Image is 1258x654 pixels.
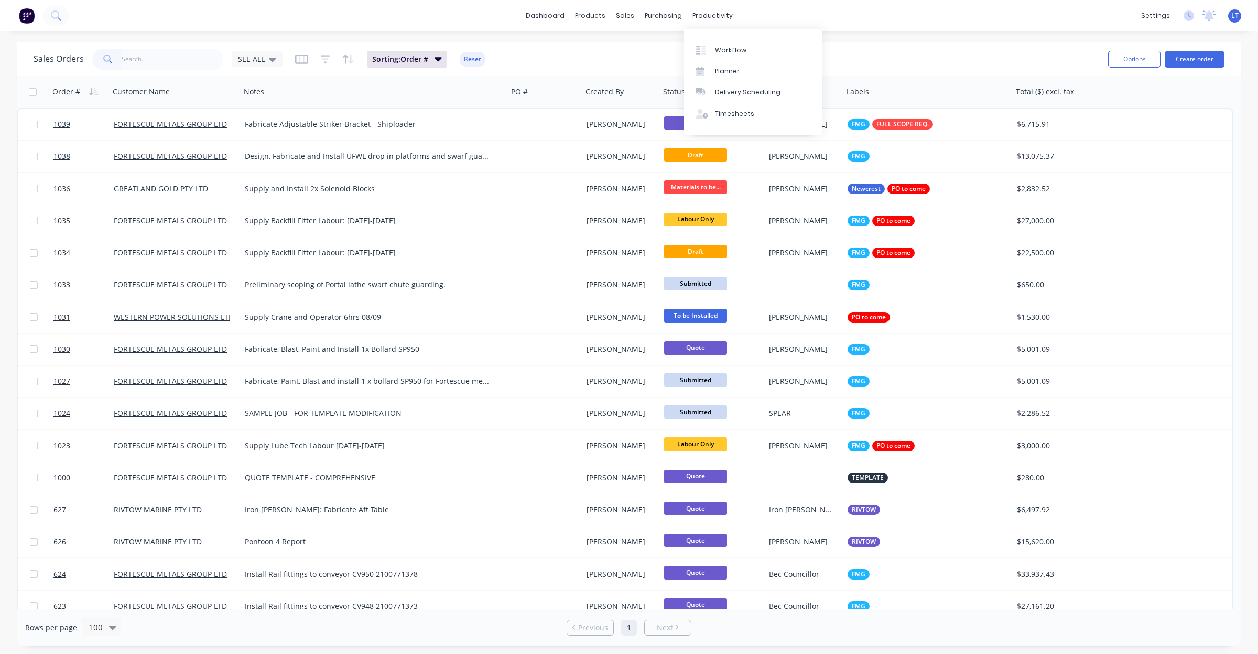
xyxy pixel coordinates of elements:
div: $13,075.37 [1017,151,1126,162]
a: 1031 [53,302,114,333]
a: 1030 [53,334,114,365]
span: Quote [664,566,727,579]
span: Labour Only [664,213,727,226]
a: WESTERN POWER SOLUTIONS LTD [114,312,234,322]
span: Quote [664,502,727,515]
span: Submitted [664,405,727,419]
span: PO to come [876,248,910,258]
span: SEE ALL [238,53,265,65]
div: Preliminary scoping of Portal lathe swarf chute guarding. [245,280,491,290]
span: 1030 [53,344,70,355]
button: FMGPO to come [848,248,915,258]
a: 1000 [53,462,114,494]
span: Submitted [664,373,727,387]
span: 626 [53,537,66,547]
div: Planner [715,67,740,76]
span: FMG [852,119,865,130]
button: FMGPO to come [848,441,915,451]
button: NewcrestPO to come [848,184,930,194]
a: FORTESCUE METALS GROUP LTD [114,119,227,129]
span: FULL SCOPE REQ. [876,119,929,130]
div: [PERSON_NAME] [769,441,836,451]
div: QUOTE TEMPLATE - COMPREHENSIVE [245,473,491,483]
div: $5,001.09 [1017,376,1126,387]
div: Labels [847,87,869,97]
div: [PERSON_NAME] [587,151,652,162]
div: [PERSON_NAME] [587,248,652,258]
a: RIVTOW MARINE PTY LTD [114,505,202,514]
div: Supply and Install 2x Solenoid Blocks [245,184,491,194]
span: FMG [852,280,865,290]
a: 1034 [53,237,114,269]
a: 624 [53,559,114,590]
div: PO # [511,87,528,97]
div: Status [663,87,685,97]
span: Newcrest [852,184,881,194]
div: Workflow [715,46,746,55]
span: 624 [53,569,66,580]
input: Search... [122,49,224,70]
span: PO to come [892,184,926,194]
div: [PERSON_NAME] [769,537,836,547]
span: 1035 [53,216,70,226]
div: Customer Name [113,87,170,97]
div: [PERSON_NAME] [769,184,836,194]
a: 1023 [53,430,114,462]
div: [PERSON_NAME] [587,601,652,612]
div: Fabricate, Blast, Paint and Install 1x Bollard SP950 [245,344,491,355]
button: Create order [1165,51,1224,68]
a: 1027 [53,366,114,397]
a: FORTESCUE METALS GROUP LTD [114,344,227,354]
div: $6,715.91 [1017,119,1126,130]
div: [PERSON_NAME] [587,473,652,483]
span: Materials to be... [664,180,727,194]
a: Page 1 is your current page [621,620,637,636]
div: sales [611,8,639,24]
div: Delivery Scheduling [715,88,780,97]
div: $33,937.43 [1017,569,1126,580]
div: $3,000.00 [1017,441,1126,451]
button: Sorting:Order # [367,51,447,68]
div: [PERSON_NAME] [769,151,836,162]
div: [PERSON_NAME] [587,537,652,547]
a: FORTESCUE METALS GROUP LTD [114,216,227,226]
div: [PERSON_NAME] [587,184,652,194]
span: 1039 [53,119,70,130]
div: Supply Lube Tech Labour [DATE]-[DATE] [245,441,491,451]
span: 1036 [53,184,70,194]
a: Workflow [684,39,822,60]
a: 1038 [53,141,114,172]
span: FMG [852,216,865,226]
a: 1024 [53,398,114,429]
span: RIVTOW [852,537,876,547]
h1: Sales Orders [34,54,84,64]
a: FORTESCUE METALS GROUP LTD [114,408,227,418]
div: Install Rail fittings to conveyor CV948 2100771373 [245,601,491,612]
div: Bec Councillor [769,601,836,612]
span: Labour Only [664,437,727,451]
span: Quote [664,598,727,612]
div: Total ($) excl. tax [1016,87,1074,97]
button: FMG [848,408,870,419]
a: Previous page [567,623,613,633]
div: $5,001.09 [1017,344,1126,355]
a: 626 [53,526,114,557]
span: FMG [852,344,865,355]
div: [PERSON_NAME] [769,376,836,387]
span: Sorting: Order # [372,54,428,65]
span: PO to come [876,441,910,451]
div: $15,620.00 [1017,537,1126,547]
div: [PERSON_NAME] [587,408,652,419]
span: To be Installed [664,309,727,322]
div: Supply Crane and Operator 6hrs 08/09 [245,312,491,323]
div: Fabricate, Paint, Blast and install 1 x bollard SP950 for Fortescue metals [245,376,491,387]
a: GREATLAND GOLD PTY LTD [114,184,208,194]
span: Rows per page [25,623,77,633]
button: FMG [848,280,870,290]
div: [PERSON_NAME] [769,344,836,355]
div: Design, Fabricate and Install UFWL drop in platforms and swarf guards [245,151,491,162]
span: FMG [852,248,865,258]
a: FORTESCUE METALS GROUP LTD [114,376,227,386]
span: Quote [664,116,727,130]
div: Created By [585,87,624,97]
